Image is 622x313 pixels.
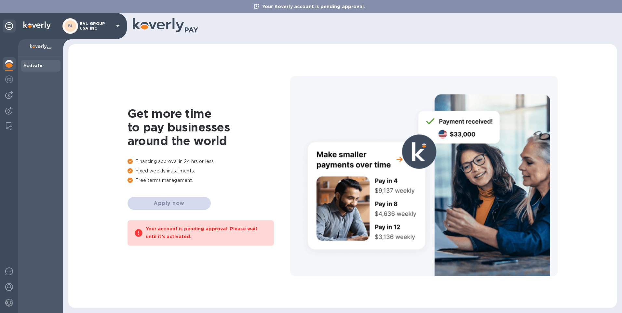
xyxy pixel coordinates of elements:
p: Free terms management. [128,177,290,184]
img: Foreign exchange [5,75,13,83]
b: Activate [23,63,42,68]
b: Your account is pending approval. Please wait until it’s activated. [146,226,258,239]
p: Fixed weekly installments. [128,168,290,174]
div: Unpin categories [3,20,16,33]
p: Financing approval in 24 hrs or less. [128,158,290,165]
b: BI [68,23,73,28]
p: Your Koverly account is pending approval. [259,3,368,10]
h1: Get more time to pay businesses around the world [128,107,290,148]
p: BVL GROUP USA INC [80,21,112,31]
img: Logo [23,21,51,29]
